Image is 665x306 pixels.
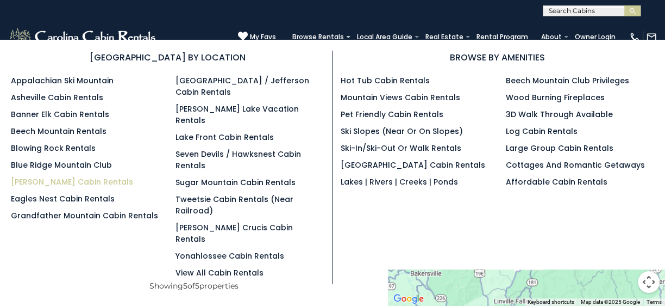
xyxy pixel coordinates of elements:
h3: BROWSE BY AMENITIES [341,51,654,64]
a: Pet Friendly Cabin Rentals [341,109,443,120]
a: Banner Elk Cabin Rentals [11,109,109,120]
h3: [GEOGRAPHIC_DATA] BY LOCATION [11,51,324,64]
a: Wood Burning Fireplaces [506,92,605,103]
span: 5 [195,281,199,291]
span: Map data ©2025 Google [581,299,640,305]
a: Affordable Cabin Rentals [506,176,607,187]
a: Beech Mountain Rentals [11,126,106,137]
a: View All Cabin Rentals [175,267,264,278]
a: Terms (opens in new tab) [647,299,662,305]
a: [PERSON_NAME] Lake Vacation Rentals [175,103,299,126]
a: About [536,29,567,45]
a: Ski-in/Ski-Out or Walk Rentals [341,143,461,154]
a: Rental Program [471,29,534,45]
a: Owner Login [569,29,621,45]
img: mail-regular-white.png [646,32,657,42]
a: Appalachian Ski Mountain [11,75,114,86]
img: phone-regular-white.png [629,32,640,42]
a: Beech Mountain Club Privileges [506,75,629,86]
a: 3D Walk Through Available [506,109,613,120]
a: Large Group Cabin Rentals [506,143,613,154]
p: Showing of properties [8,280,380,291]
a: Lakes | Rivers | Creeks | Ponds [341,176,458,187]
img: Google [391,292,426,306]
a: Yonahlossee Cabin Rentals [175,250,284,261]
a: Grandfather Mountain Cabin Rentals [11,210,158,221]
img: White-1-2.png [8,26,159,48]
a: [PERSON_NAME] Crucis Cabin Rentals [175,222,293,244]
a: Tweetsie Cabin Rentals (Near Railroad) [175,194,293,216]
a: [GEOGRAPHIC_DATA] Cabin Rentals [341,160,485,170]
button: Keyboard shortcuts [528,298,574,306]
span: 5 [183,281,187,291]
a: Seven Devils / Hawksnest Cabin Rentals [175,149,301,171]
a: My Favs [238,31,276,42]
a: Ski Slopes (Near or On Slopes) [341,126,463,137]
a: Asheville Cabin Rentals [11,92,103,103]
a: Eagles Nest Cabin Rentals [11,193,115,204]
a: Mountain Views Cabin Rentals [341,92,460,103]
a: Hot Tub Cabin Rentals [341,75,430,86]
a: [PERSON_NAME] Cabin Rentals [11,176,133,187]
a: Open this area in Google Maps (opens a new window) [391,292,426,306]
a: Browse Rentals [287,29,349,45]
a: Cottages and Romantic Getaways [506,160,645,170]
span: My Favs [250,32,276,42]
a: Real Estate [420,29,469,45]
a: [GEOGRAPHIC_DATA] / Jefferson Cabin Rentals [175,75,309,97]
a: Log Cabin Rentals [506,126,578,137]
a: Local Area Guide [352,29,418,45]
a: Sugar Mountain Cabin Rentals [175,177,296,188]
a: Lake Front Cabin Rentals [175,132,274,143]
a: Blowing Rock Rentals [11,143,96,154]
a: Blue Ridge Mountain Club [11,160,112,170]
